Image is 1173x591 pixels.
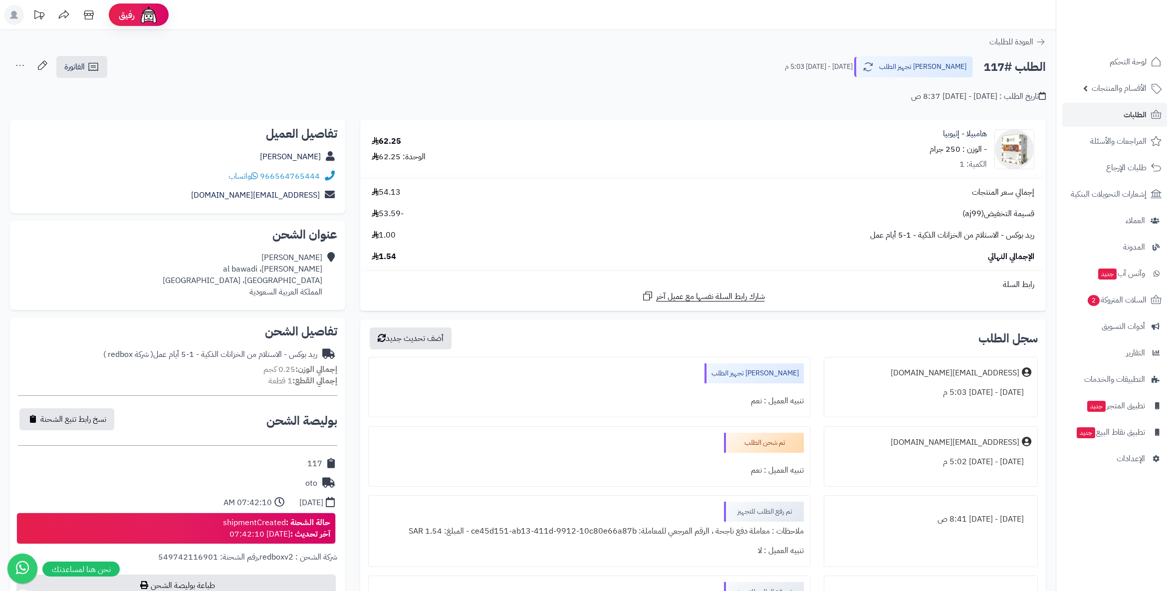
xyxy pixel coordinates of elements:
[989,36,1046,48] a: العودة للطلبات
[1098,269,1117,280] span: جديد
[1086,399,1145,413] span: تطبيق المتجر
[891,367,1019,379] div: [EMAIL_ADDRESS][DOMAIN_NAME]
[1071,187,1147,201] span: إشعارات التحويلات البنكية
[1062,420,1167,444] a: تطبيق نقاط البيعجديد
[642,290,765,302] a: شارك رابط السلة نفسها مع عميل آخر
[1090,134,1147,148] span: المراجعات والأسئلة
[18,128,337,140] h2: تفاصيل العميل
[40,413,106,425] span: نسخ رابط تتبع الشحنة
[229,170,258,182] a: واتساب
[988,251,1034,263] span: الإجمالي النهائي
[1106,161,1147,175] span: طلبات الإرجاع
[1062,394,1167,418] a: تطبيق المتجرجديد
[1088,295,1100,306] span: 2
[259,551,337,563] span: شركة الشحن : redboxv2
[724,502,804,522] div: تم رفع الطلب للتجهيز
[18,325,337,337] h2: تفاصيل الشحن
[18,552,337,575] div: ,
[290,528,330,540] strong: آخر تحديث :
[372,187,401,198] span: 54.13
[307,458,322,470] div: 117
[704,363,804,383] div: [PERSON_NAME] تجهيز الطلب
[1062,367,1167,391] a: التطبيقات والخدمات
[1123,240,1145,254] span: المدونة
[224,497,272,509] div: 07:42:10 AM
[103,348,153,360] span: ( شركة redbox )
[370,327,452,349] button: أضف تحديث جديد
[724,433,804,453] div: تم شحن الطلب
[1117,452,1145,466] span: الإعدادات
[1062,156,1167,180] a: طلبات الإرجاع
[375,391,804,411] div: تنبيه العميل : نعم
[1077,427,1095,438] span: جديد
[830,452,1031,472] div: [DATE] - [DATE] 5:02 م
[26,5,51,27] a: تحديثات المنصة
[1084,372,1145,386] span: التطبيقات والخدمات
[1092,81,1147,95] span: الأقسام والمنتجات
[978,332,1038,344] h3: سجل الطلب
[1062,314,1167,338] a: أدوات التسويق
[962,208,1034,220] span: قسيمة التخفيض(aj99)
[911,91,1046,102] div: تاريخ الطلب : [DATE] - [DATE] 8:37 ص
[1062,50,1167,74] a: لوحة التحكم
[295,363,337,375] strong: إجمالي الوزن:
[263,363,337,375] small: 0.25 كجم
[959,159,987,170] div: الكمية: 1
[375,541,804,561] div: تنبيه العميل : لا
[158,551,257,563] span: رقم الشحنة: 549742116901
[375,461,804,480] div: تنبيه العميل : نعم
[1076,425,1145,439] span: تطبيق نقاط البيع
[656,291,765,302] span: شارك رابط السلة نفسها مع عميل آخر
[1062,447,1167,471] a: الإعدادات
[372,251,396,263] span: 1.54
[1124,108,1147,122] span: الطلبات
[364,279,1042,291] div: رابط السلة
[56,56,107,78] a: الفاتورة
[943,128,987,140] a: هامبيلا - إثيوبيا
[830,383,1031,402] div: [DATE] - [DATE] 5:03 م
[223,517,330,540] div: shipmentCreated [DATE] 07:42:10
[305,478,317,489] div: oto
[64,61,85,73] span: الفاتورة
[1087,293,1147,307] span: السلات المتروكة
[372,151,426,163] div: الوحدة: 62.25
[191,189,320,201] a: [EMAIL_ADDRESS][DOMAIN_NAME]
[1110,55,1147,69] span: لوحة التحكم
[103,349,317,360] div: ريد بوكس - الاستلام من الخزانات الذكية - 1-5 أيام عمل
[372,230,396,241] span: 1.00
[1126,346,1145,360] span: التقارير
[1062,129,1167,153] a: المراجعات والأسئلة
[1105,26,1164,47] img: logo-2.png
[1062,288,1167,312] a: السلات المتروكة2
[260,151,321,163] a: [PERSON_NAME]
[930,143,987,155] small: - الوزن : 250 جرام
[785,62,853,72] small: [DATE] - [DATE] 5:03 م
[995,129,1034,169] img: 1758448052-Hambella-1-Box-Left-90x90.png
[139,5,159,25] img: ai-face.png
[299,497,323,509] div: [DATE]
[19,408,114,430] button: نسخ رابط تتبع الشحنة
[972,187,1034,198] span: إجمالي سعر المنتجات
[870,230,1034,241] span: ريد بوكس - الاستلام من الخزانات الذكية - 1-5 أيام عمل
[292,375,337,387] strong: إجمالي القطع:
[286,517,330,529] strong: حالة الشحنة :
[1062,103,1167,127] a: الطلبات
[830,510,1031,529] div: [DATE] - [DATE] 8:41 ص
[1062,209,1167,233] a: العملاء
[18,229,337,241] h2: عنوان الشحن
[375,522,804,541] div: ملاحظات : معاملة دفع ناجحة ، الرقم المرجعي للمعاملة: ce45d151-ab13-411d-9912-10c80e66a87b - المبل...
[1102,319,1145,333] span: أدوات التسويق
[266,415,337,427] h2: بوليصة الشحن
[163,252,322,297] div: [PERSON_NAME] [PERSON_NAME]، al bawadi [GEOGRAPHIC_DATA]، [GEOGRAPHIC_DATA] المملكة العربية السعودية
[1062,182,1167,206] a: إشعارات التحويلات البنكية
[1062,235,1167,259] a: المدونة
[989,36,1033,48] span: العودة للطلبات
[260,170,320,182] a: 966564765444
[1126,214,1145,228] span: العملاء
[1062,262,1167,286] a: وآتس آبجديد
[1087,401,1106,412] span: جديد
[1062,341,1167,365] a: التقارير
[1097,267,1145,281] span: وآتس آب
[268,375,337,387] small: 1 قطعة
